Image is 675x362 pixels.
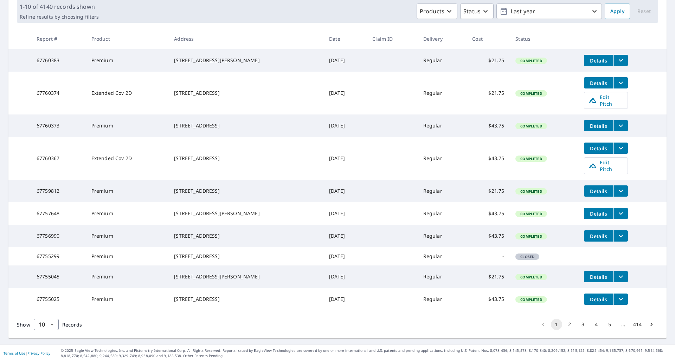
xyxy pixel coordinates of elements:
td: Premium [86,265,169,288]
span: Details [588,80,609,86]
button: detailsBtn-67755025 [584,294,613,305]
button: detailsBtn-67760383 [584,55,613,66]
td: Regular [418,225,467,247]
td: Regular [418,247,467,265]
span: Details [588,233,609,239]
p: Status [463,7,481,15]
th: Claim ID [367,28,417,49]
td: Premium [86,288,169,310]
th: Report # [31,28,86,49]
span: Completed [516,91,546,96]
span: Details [588,57,609,64]
button: Go to next page [646,319,657,330]
td: Regular [418,72,467,114]
button: filesDropdownBtn-67760374 [613,77,628,88]
td: Premium [86,202,169,225]
div: [STREET_ADDRESS] [174,232,318,239]
span: Show [17,321,30,328]
a: Edit Pitch [584,92,628,109]
span: Completed [516,189,546,194]
td: [DATE] [323,114,367,137]
td: [DATE] [323,288,367,310]
nav: pagination navigation [536,319,658,330]
a: Edit Pitch [584,157,628,174]
th: Status [510,28,578,49]
div: [STREET_ADDRESS][PERSON_NAME] [174,57,318,64]
button: filesDropdownBtn-67760373 [613,120,628,131]
button: Status [460,4,494,19]
td: 67760383 [31,49,86,72]
button: Go to page 5 [604,319,616,330]
td: [DATE] [323,180,367,202]
span: Completed [516,156,546,161]
div: [STREET_ADDRESS] [174,90,318,97]
p: Last year [508,5,590,18]
td: Regular [418,137,467,180]
span: Details [588,123,609,129]
td: 67760373 [31,114,86,137]
td: $21.75 [467,49,510,72]
td: 67755025 [31,288,86,310]
td: 67755299 [31,247,86,265]
button: filesDropdownBtn-67756990 [613,230,628,242]
td: 67757648 [31,202,86,225]
td: $43.75 [467,202,510,225]
span: Details [588,210,609,217]
button: filesDropdownBtn-67755045 [613,271,628,282]
span: Completed [516,234,546,239]
span: Details [588,296,609,303]
span: Completed [516,275,546,279]
td: Premium [86,247,169,265]
button: Go to page 3 [578,319,589,330]
div: [STREET_ADDRESS] [174,296,318,303]
td: $43.75 [467,288,510,310]
td: Extended Cov 2D [86,137,169,180]
span: Completed [516,297,546,302]
span: Completed [516,124,546,129]
button: detailsBtn-67760374 [584,77,613,88]
button: Go to page 414 [631,319,644,330]
td: Premium [86,49,169,72]
div: Show 10 records [34,319,59,330]
button: Go to page 4 [591,319,602,330]
td: [DATE] [323,202,367,225]
th: Date [323,28,367,49]
div: 10 [34,315,59,334]
button: detailsBtn-67755045 [584,271,613,282]
th: Product [86,28,169,49]
td: Premium [86,114,169,137]
button: filesDropdownBtn-67760383 [613,55,628,66]
td: 67755045 [31,265,86,288]
td: [DATE] [323,247,367,265]
td: Regular [418,49,467,72]
td: $43.75 [467,114,510,137]
p: 1-10 of 4140 records shown [20,2,99,11]
td: Premium [86,225,169,247]
p: © 2025 Eagle View Technologies, Inc. and Pictometry International Corp. All Rights Reserved. Repo... [61,348,671,358]
td: [DATE] [323,265,367,288]
td: [DATE] [323,137,367,180]
td: $21.75 [467,180,510,202]
span: Apply [610,7,624,16]
td: $43.75 [467,225,510,247]
button: Apply [605,4,630,19]
div: [STREET_ADDRESS][PERSON_NAME] [174,210,318,217]
span: Details [588,188,609,195]
a: Privacy Policy [27,351,50,356]
td: Regular [418,265,467,288]
td: Extended Cov 2D [86,72,169,114]
th: Cost [467,28,510,49]
td: Premium [86,180,169,202]
div: [STREET_ADDRESS] [174,155,318,162]
p: Refine results by choosing filters [20,14,99,20]
td: [DATE] [323,49,367,72]
span: Edit Pitch [589,94,623,107]
button: detailsBtn-67757648 [584,208,613,219]
button: filesDropdownBtn-67760367 [613,143,628,154]
span: Completed [516,211,546,216]
button: detailsBtn-67760373 [584,120,613,131]
td: 67760374 [31,72,86,114]
button: detailsBtn-67756990 [584,230,613,242]
button: detailsBtn-67760367 [584,143,613,154]
p: | [4,351,50,355]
